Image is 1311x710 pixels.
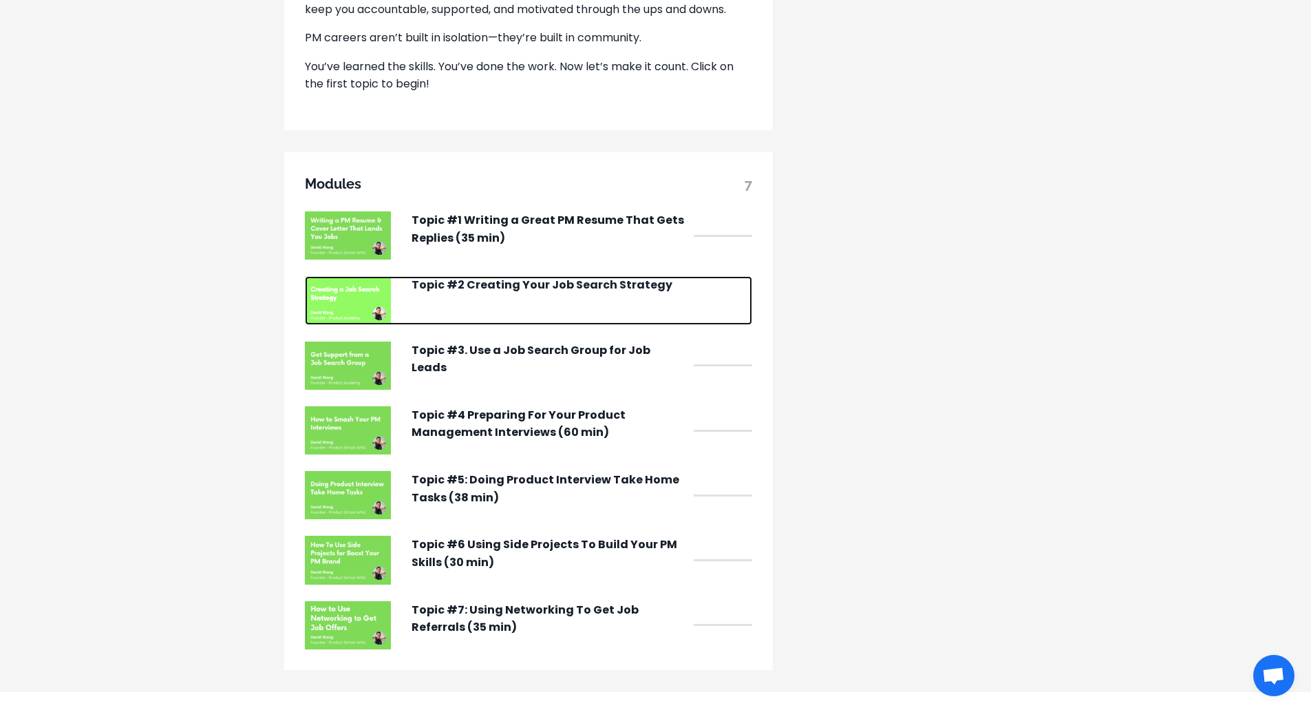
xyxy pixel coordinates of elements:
h5: Modules [305,173,752,195]
img: a2f140-465b-aed0-7a3b-2025484e256_JSS.png [305,276,391,324]
p: Topic #6 Using Side Projects To Build Your PM Skills (30 min) [412,536,687,571]
a: Topic #7: Using Networking To Get Job Referrals (35 min) [305,601,752,649]
img: 2HswVFX1RbK7f71q3fRQ_PM_Careers_Course_Covers_2.png [305,601,391,649]
img: mkPwv1LdRgOjeBaw6yzm_PM_Careers_Course_Covers_3.png [305,471,391,519]
p: Topic #5: Doing Product Interview Take Home Tasks (38 min) [412,471,687,506]
p: Topic #3. Use a Job Search Group for Job Leads [412,342,687,377]
img: 166f1-d4f8-2df1-f81-ba04b3067c_Job_search_group.png [305,342,391,390]
p: Topic #7: Using Networking To Get Job Referrals (35 min) [412,601,687,636]
a: Topic #2 Creating Your Job Search Strategy [305,276,752,324]
a: Topic #4 Preparing For Your Product Management Interviews (60 min) [305,406,752,455]
p: Topic #2 Creating Your Job Search Strategy [412,276,687,294]
img: OemHx2wZQaOkHw3evOwT_PM_Careers_Course_Covers_1.png [305,536,391,584]
p: Topic #1 Writing a Great PM Resume That Gets Replies (35 min) [412,211,687,247]
img: cPSrSdmS0yHBeEjgYBSn_PM_Careers_Course_Covers_4.png [305,211,391,260]
span: 7 [745,173,752,195]
p: PM careers aren’t built in isolation—they’re built in community. [305,29,752,47]
a: Topic #3. Use a Job Search Group for Job Leads [305,342,752,390]
p: Topic #4 Preparing For Your Product Management Interviews (60 min) [412,406,687,441]
a: Topic #5: Doing Product Interview Take Home Tasks (38 min) [305,471,752,519]
a: Topic #6 Using Side Projects To Build Your PM Skills (30 min) [305,536,752,584]
a: Topic #1 Writing a Great PM Resume That Gets Replies (35 min) [305,211,752,260]
div: Open chat [1253,655,1294,696]
p: You’ve learned the skills. You’ve done the work. Now let’s make it count. Click on the first topi... [305,58,752,93]
img: KSp0okVTGmSv8Jne3PLr_PM_Careers_Course_Covers.png [305,406,391,455]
